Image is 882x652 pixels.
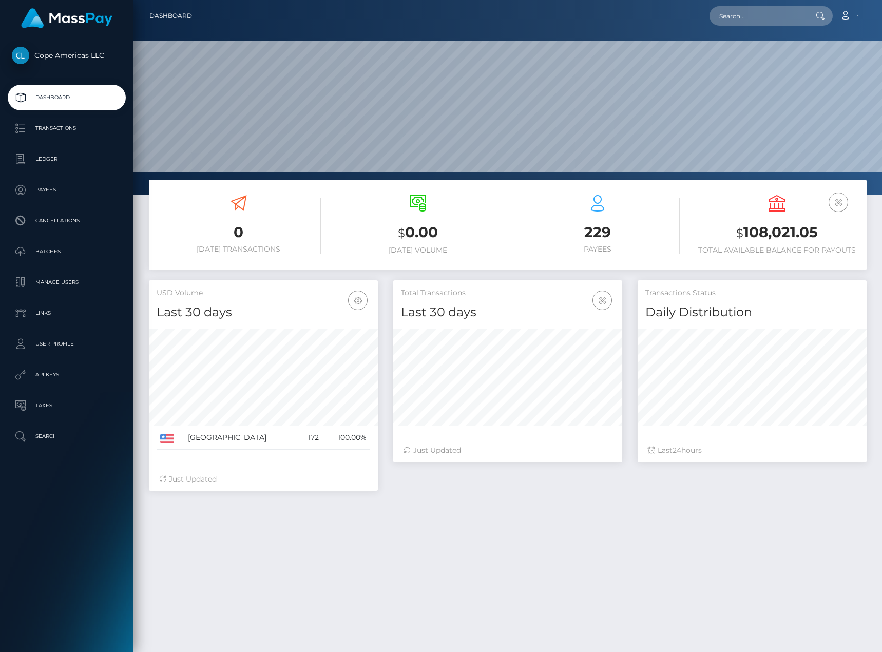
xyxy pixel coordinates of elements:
h4: Last 30 days [157,303,370,321]
p: Manage Users [12,275,122,290]
p: Search [12,429,122,444]
a: API Keys [8,362,126,388]
td: 100.00% [322,426,370,450]
small: $ [736,226,743,240]
p: Batches [12,244,122,259]
a: Batches [8,239,126,264]
a: Dashboard [149,5,192,27]
p: Links [12,305,122,321]
h3: 0 [157,222,321,242]
h5: Total Transactions [401,288,615,298]
h5: USD Volume [157,288,370,298]
a: Taxes [8,393,126,418]
h6: Payees [515,245,680,254]
h6: [DATE] Volume [336,246,501,255]
div: Last hours [648,445,856,456]
a: Manage Users [8,270,126,295]
img: MassPay Logo [21,8,112,28]
input: Search... [710,6,806,26]
small: $ [398,226,405,240]
td: [GEOGRAPHIC_DATA] [184,426,298,450]
a: Dashboard [8,85,126,110]
p: User Profile [12,336,122,352]
span: 24 [673,446,681,455]
h3: 0.00 [336,222,501,243]
img: Cope Americas LLC [12,47,29,64]
p: API Keys [12,367,122,382]
td: 172 [298,426,322,450]
a: Transactions [8,116,126,141]
h6: Total Available Balance for Payouts [695,246,859,255]
p: Cancellations [12,213,122,228]
a: Links [8,300,126,326]
a: Search [8,424,126,449]
div: Just Updated [159,474,368,485]
p: Dashboard [12,90,122,105]
span: Cope Americas LLC [8,51,126,60]
p: Taxes [12,398,122,413]
p: Ledger [12,151,122,167]
h5: Transactions Status [645,288,859,298]
a: Ledger [8,146,126,172]
h3: 229 [515,222,680,242]
p: Payees [12,182,122,198]
p: Transactions [12,121,122,136]
a: Cancellations [8,208,126,234]
img: US.png [160,434,174,443]
h6: [DATE] Transactions [157,245,321,254]
a: Payees [8,177,126,203]
h4: Last 30 days [401,303,615,321]
a: User Profile [8,331,126,357]
h4: Daily Distribution [645,303,859,321]
h3: 108,021.05 [695,222,859,243]
div: Just Updated [404,445,612,456]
